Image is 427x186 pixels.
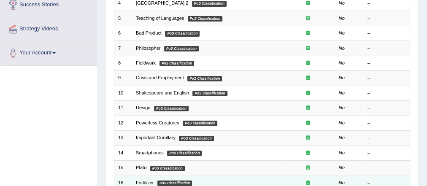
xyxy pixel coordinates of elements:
[187,76,222,81] em: PoS Classification
[368,60,406,67] div: –
[136,90,189,95] a: Shakespeare and English
[285,60,331,67] div: Exam occurring question
[179,136,213,141] em: PoS Classification
[339,60,345,65] em: No
[285,30,331,37] div: Exam occurring question
[339,120,345,125] em: No
[0,17,97,38] a: Strategy Videos
[114,101,132,116] td: 11
[339,180,345,185] em: No
[136,0,188,5] a: [GEOGRAPHIC_DATA] 2
[368,30,406,37] div: –
[339,0,345,5] em: No
[136,165,146,170] a: Plato
[339,150,345,155] em: No
[150,166,185,171] em: PoS Classification
[136,60,156,65] a: Fieldwork
[164,46,199,51] em: PoS Classification
[368,90,406,97] div: –
[339,75,345,80] em: No
[136,16,184,21] a: Teaching of Languages
[285,164,331,171] div: Exam occurring question
[285,90,331,97] div: Exam occurring question
[136,75,184,80] a: Crisis and Employment
[183,121,217,126] em: PoS Classification
[368,150,406,156] div: –
[339,16,345,21] em: No
[114,131,132,146] td: 13
[114,71,132,86] td: 9
[114,11,132,26] td: 5
[285,75,331,81] div: Exam occurring question
[136,135,176,140] a: Important Corollary
[0,41,97,62] a: Your Account
[136,120,179,125] a: Powerless Creatures
[114,26,132,40] td: 6
[154,106,189,111] em: PoS Classification
[339,30,345,35] em: No
[192,1,227,6] em: PoS Classification
[136,150,164,155] a: Smartphones
[285,150,331,156] div: Exam occurring question
[339,135,345,140] em: No
[368,45,406,52] div: –
[114,146,132,160] td: 14
[136,180,154,185] a: Fertilizer
[136,105,150,110] a: Design
[114,41,132,56] td: 7
[165,31,200,36] em: PoS Classification
[368,15,406,22] div: –
[285,105,331,111] div: Exam occurring question
[136,30,162,35] a: Bad Product
[368,75,406,81] div: –
[285,45,331,52] div: Exam occurring question
[114,116,132,130] td: 12
[192,91,227,96] em: PoS Classification
[368,135,406,141] div: –
[136,46,160,51] a: Philosopher
[339,105,345,110] em: No
[339,90,345,95] em: No
[339,165,345,170] em: No
[285,15,331,22] div: Exam occurring question
[114,56,132,70] td: 8
[368,105,406,111] div: –
[167,151,202,156] em: PoS Classification
[114,86,132,100] td: 10
[285,120,331,127] div: Exam occurring question
[368,120,406,127] div: –
[368,164,406,171] div: –
[285,135,331,141] div: Exam occurring question
[159,61,194,66] em: PoS Classification
[114,160,132,175] td: 15
[339,46,345,51] em: No
[157,181,192,186] em: PoS Classification
[188,16,222,22] em: PoS Classification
